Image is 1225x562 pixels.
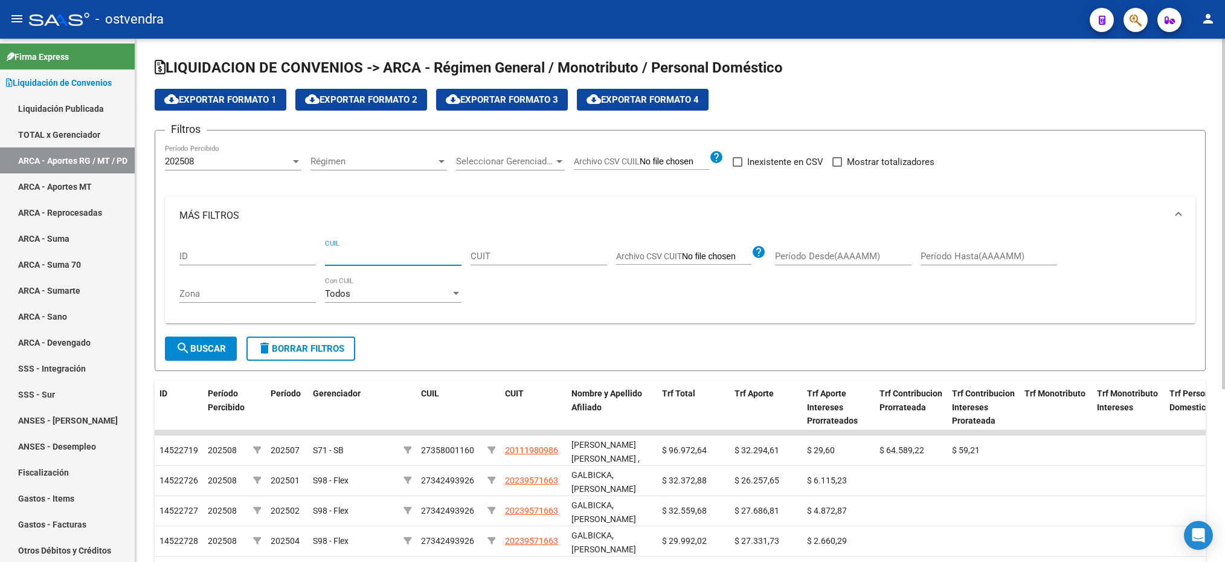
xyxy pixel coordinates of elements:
datatable-header-cell: Trf Aporte [730,381,802,434]
input: Archivo CSV CUIT [682,251,751,262]
span: $ 29,60 [807,445,835,455]
span: Inexistente en CSV [747,155,823,169]
button: Exportar Formato 1 [155,89,286,111]
datatable-header-cell: CUIL [416,381,483,434]
span: 202508 [208,536,237,546]
span: S71 - SB [313,445,344,455]
span: $ 6.115,23 [807,476,847,485]
span: $ 4.872,87 [807,506,847,515]
span: 14522727 [159,506,198,515]
mat-icon: cloud_download [587,92,601,106]
span: Mostrar totalizadores [847,155,934,169]
mat-icon: help [751,245,766,259]
mat-icon: cloud_download [446,92,460,106]
div: 27342493926 [421,504,474,518]
button: Borrar Filtros [246,337,355,361]
span: Trf Monotributo [1024,389,1085,398]
span: 14522728 [159,536,198,546]
button: Exportar Formato 4 [577,89,709,111]
span: $ 64.589,22 [879,445,924,455]
h3: Filtros [165,121,207,138]
span: Todos [325,288,350,299]
span: Período [271,389,301,398]
datatable-header-cell: Trf Total [657,381,730,434]
span: $ 96.972,64 [662,445,707,455]
mat-expansion-panel-header: MÁS FILTROS [165,196,1195,235]
span: $ 59,21 [952,445,980,455]
span: Trf Aporte Intereses Prorrateados [807,389,858,426]
span: $ 27.686,81 [735,506,779,515]
span: Período Percibido [208,389,245,412]
span: 202502 [271,506,300,515]
datatable-header-cell: Gerenciador [308,381,399,434]
datatable-header-cell: Trf Aporte Intereses Prorrateados [802,381,875,434]
mat-icon: person [1201,11,1215,26]
span: $ 29.992,02 [662,536,707,546]
span: S98 - Flex [313,536,349,546]
mat-panel-title: MÁS FILTROS [179,209,1166,222]
datatable-header-cell: CUIT [500,381,567,434]
div: Open Intercom Messenger [1184,521,1213,550]
span: Buscar [176,343,226,354]
span: CUIT [505,389,524,398]
span: Trf Monotributo Intereses [1097,389,1158,412]
span: 20239571663 [505,536,558,546]
div: MÁS FILTROS [165,235,1195,324]
span: 20239571663 [505,506,558,515]
datatable-header-cell: Trf Contribucion Prorrateada [875,381,947,434]
div: 27342493926 [421,474,474,488]
mat-icon: help [709,150,724,164]
span: $ 26.257,65 [735,476,779,485]
span: 202508 [208,445,237,455]
datatable-header-cell: Nombre y Apellido Afiliado [567,381,657,434]
mat-icon: search [176,341,190,355]
span: 202504 [271,536,300,546]
datatable-header-cell: ID [155,381,203,434]
span: Exportar Formato 1 [164,94,277,105]
span: CUIL [421,389,439,398]
mat-icon: menu [10,11,24,26]
span: Régimen [310,156,436,167]
span: Seleccionar Gerenciador [456,156,554,167]
span: GALBICKA, [PERSON_NAME] [571,470,636,494]
datatable-header-cell: Trf Contribucion Intereses Prorateada [947,381,1020,434]
span: Trf Contribucion Intereses Prorateada [952,389,1015,426]
span: Trf Contribucion Prorrateada [879,389,942,412]
span: ID [159,389,167,398]
button: Exportar Formato 3 [436,89,568,111]
span: $ 32.559,68 [662,506,707,515]
span: [PERSON_NAME] [PERSON_NAME] , [571,440,640,463]
span: 14522726 [159,476,198,485]
datatable-header-cell: Período [266,381,308,434]
span: Archivo CSV CUIT [616,251,682,261]
mat-icon: delete [257,341,272,355]
datatable-header-cell: Trf Monotributo Intereses [1092,381,1165,434]
span: Exportar Formato 4 [587,94,699,105]
span: GALBICKA, [PERSON_NAME] [571,531,636,554]
span: - ostvendra [95,6,164,33]
span: Exportar Formato 2 [305,94,417,105]
span: GALBICKA, [PERSON_NAME] [571,500,636,524]
span: S98 - Flex [313,506,349,515]
span: 202501 [271,476,300,485]
span: Trf Total [662,389,695,398]
span: S98 - Flex [313,476,349,485]
span: $ 32.372,88 [662,476,707,485]
span: Liquidación de Convenios [6,76,112,89]
span: Firma Express [6,50,69,63]
span: Archivo CSV CUIL [574,157,640,166]
datatable-header-cell: Trf Monotributo [1020,381,1092,434]
span: LIQUIDACION DE CONVENIOS -> ARCA - Régimen General / Monotributo / Personal Doméstico [155,59,783,76]
span: Exportar Formato 3 [446,94,558,105]
button: Buscar [165,337,237,361]
span: Borrar Filtros [257,343,344,354]
input: Archivo CSV CUIL [640,157,709,167]
span: 202508 [208,476,237,485]
button: Exportar Formato 2 [295,89,427,111]
span: 14522719 [159,445,198,455]
div: 27342493926 [421,534,474,548]
datatable-header-cell: Período Percibido [203,381,248,434]
div: 27358001160 [421,444,474,457]
span: Trf Personal Domestico [1169,389,1217,412]
span: 202508 [165,156,194,167]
